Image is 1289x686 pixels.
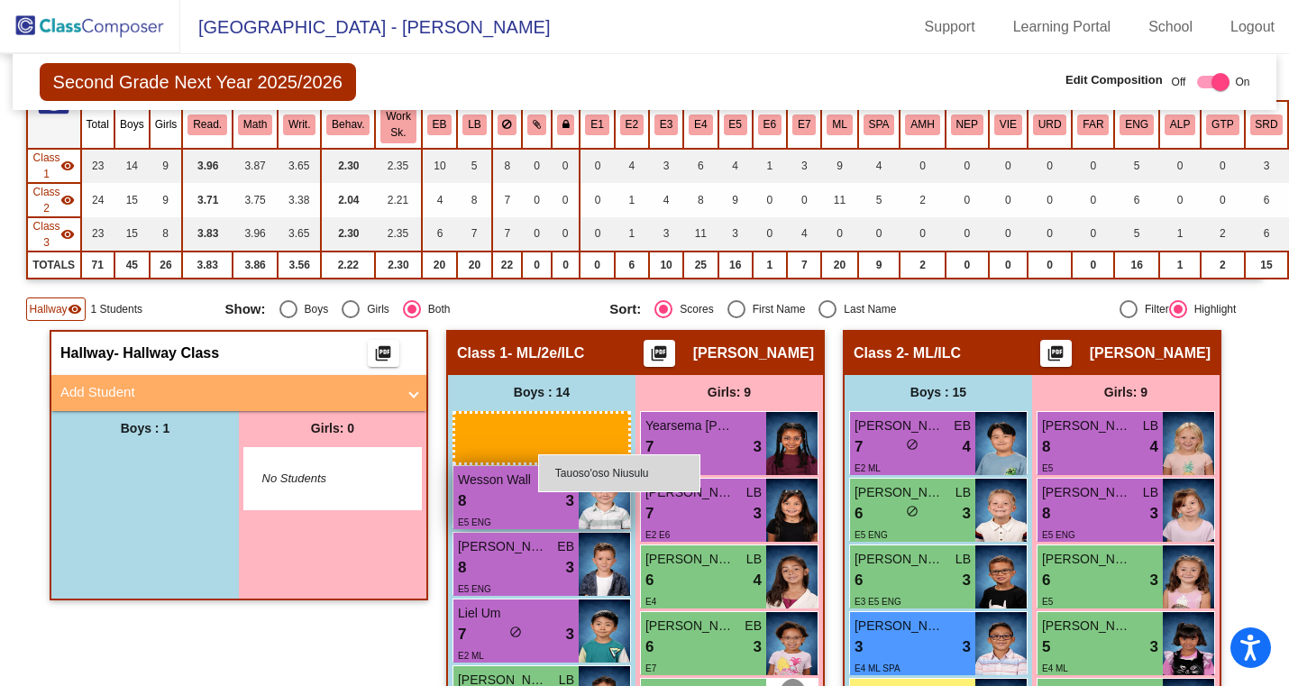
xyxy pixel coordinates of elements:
td: 7 [492,183,523,217]
td: 0 [946,252,989,279]
td: 3.83 [182,217,233,252]
span: Class 3 [33,218,60,251]
td: 5 [1114,217,1159,252]
span: Show: [225,301,266,317]
th: Home Language - Farsi, Eastern [1072,101,1114,148]
span: - Hallway Class [114,344,220,362]
td: Maddy Aronica - ML/2e/ILC [27,149,81,183]
td: 1 [615,183,649,217]
span: [PERSON_NAME] [1042,550,1132,569]
span: E5 ENG [458,517,491,527]
span: Class 1 [457,344,507,362]
td: 9 [150,183,183,217]
span: EB [745,617,762,636]
span: do_not_disturb_alt [906,438,919,451]
td: 0 [753,217,787,252]
th: Total [81,101,114,148]
td: 9 [821,149,857,183]
span: Hallway [30,301,68,317]
mat-radio-group: Select an option [609,300,981,318]
td: 0 [552,183,581,217]
span: LB [955,483,971,502]
td: 0 [552,149,581,183]
button: Math [238,114,272,134]
span: 4 [963,435,971,459]
button: SRD [1250,114,1284,134]
td: 4 [649,183,683,217]
td: Jami Salmeron - ML/ILC [27,183,81,217]
span: 6 [1042,569,1050,592]
td: 6 [1245,183,1289,217]
mat-radio-group: Select an option [225,300,597,318]
td: 0 [821,217,857,252]
td: 2.30 [375,252,421,279]
td: 6 [422,217,458,252]
mat-panel-title: Add Student [60,382,396,403]
a: Support [910,13,990,41]
th: Asian [615,101,649,148]
button: Writ. [283,114,315,134]
span: Class 2 [854,344,904,362]
td: 15 [114,183,150,217]
td: 2.30 [321,149,375,183]
td: 25 [683,252,718,279]
td: 3 [649,149,683,183]
span: Liel Um [458,604,548,623]
span: 3 [963,636,971,659]
td: 0 [989,217,1028,252]
td: 0 [1159,149,1201,183]
div: Both [421,301,451,317]
span: 3 [963,502,971,526]
td: 4 [615,149,649,183]
td: 6 [683,149,718,183]
td: 2.30 [321,217,375,252]
button: E1 [585,114,608,134]
td: 3.96 [233,217,278,252]
td: 0 [1028,149,1073,183]
td: 7 [492,217,523,252]
th: Home Language - Nepali [946,101,989,148]
span: LB [1143,483,1158,502]
td: 3 [787,149,821,183]
td: Senika O'Connor - 2e/GT [27,217,81,252]
td: 14 [114,149,150,183]
td: 8 [150,217,183,252]
span: [PERSON_NAME] [855,416,945,435]
td: 0 [1201,149,1244,183]
th: Home Language - Urdu [1028,101,1073,148]
a: Learning Portal [999,13,1126,41]
th: American Indian or Alaska Native [580,101,614,148]
td: 0 [989,149,1028,183]
td: 3.71 [182,183,233,217]
td: 0 [989,183,1028,217]
th: Hispanic or Latino [683,101,718,148]
div: Filter [1138,301,1169,317]
td: 5 [457,149,491,183]
td: 11 [821,183,857,217]
span: Off [1172,74,1186,90]
div: Scores [672,301,713,317]
button: Print Students Details [644,340,675,367]
div: Boys [297,301,329,317]
span: 7 [645,435,654,459]
td: 9 [150,149,183,183]
td: 23 [81,149,114,183]
div: Girls: 9 [1032,375,1220,411]
button: Print Students Details [1040,340,1072,367]
button: VIE [994,114,1022,134]
span: No Students [262,470,375,488]
span: 3 [754,502,762,526]
span: 8 [458,489,466,513]
span: [PERSON_NAME] [1042,416,1132,435]
span: 8 [1042,435,1050,459]
span: - ML/ILC [904,344,961,362]
mat-icon: visibility [60,159,75,173]
td: 3.96 [182,149,233,183]
td: 23 [81,217,114,252]
a: Logout [1216,13,1289,41]
span: [PERSON_NAME] [458,537,548,556]
span: Edit Composition [1065,71,1163,89]
td: 6 [1245,217,1289,252]
button: NEP [951,114,983,134]
span: EB [557,537,574,556]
